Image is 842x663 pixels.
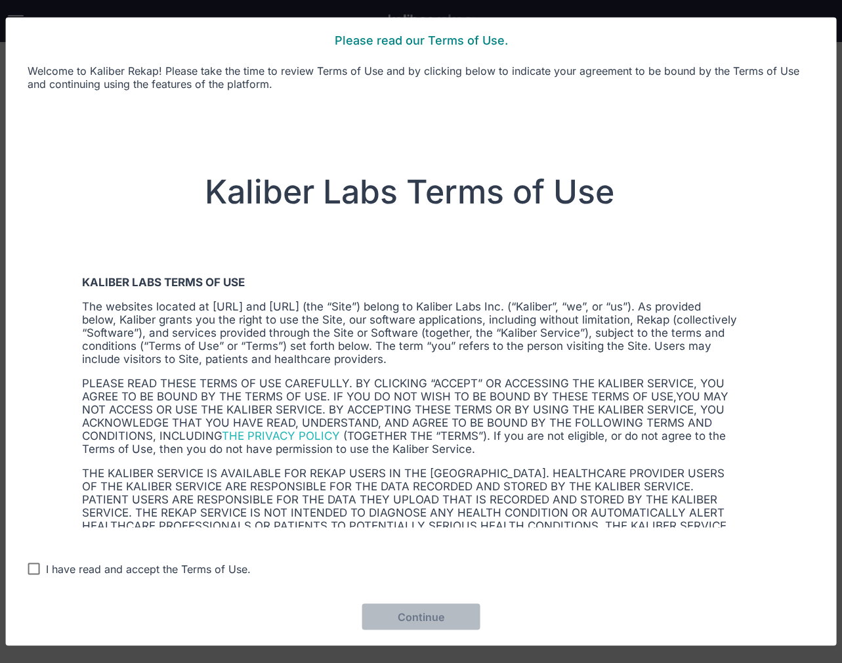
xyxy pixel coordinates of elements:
[222,429,340,442] a: THE PRIVACY POLICY
[362,604,480,630] button: Continue
[398,610,445,624] span: Continue
[82,467,738,611] p: THE KALIBER SERVICE IS AVAILABLE FOR REKAP USERS IN THE [GEOGRAPHIC_DATA]. HEALTHCARE PROVIDER US...
[21,33,821,47] div: Please read our Terms of Use.
[82,377,738,456] p: PLEASE READ THESE TERMS OF USE CAREFULLY. BY CLICKING “ACCEPT” OR ACCESSING THE KALIBER SERVICE, ...
[21,58,821,97] div: Welcome to Kaliber Rekap! Please take the time to review Terms of Use and by clicking below to in...
[82,276,245,289] b: KALIBER LABS TERMS OF USE
[82,127,738,256] h3: Kaliber Labs Terms of Use
[82,300,738,366] p: The websites located at [URL] and [URL] (the “Site”) belong to Kaliber Labs Inc. (“Kaliber”, “we”...
[46,563,251,576] div: I have read and accept the Terms of Use.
